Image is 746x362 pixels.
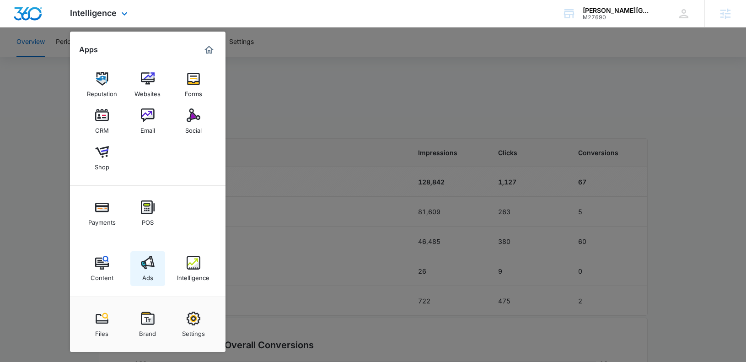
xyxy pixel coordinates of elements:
[182,325,205,337] div: Settings
[185,86,202,97] div: Forms
[91,270,113,281] div: Content
[88,214,116,226] div: Payments
[79,45,98,54] h2: Apps
[130,251,165,286] a: Ads
[130,196,165,231] a: POS
[87,86,117,97] div: Reputation
[185,122,202,134] div: Social
[130,307,165,342] a: Brand
[85,140,119,175] a: Shop
[142,270,153,281] div: Ads
[176,67,211,102] a: Forms
[139,325,156,337] div: Brand
[583,14,649,21] div: account id
[85,67,119,102] a: Reputation
[176,104,211,139] a: Social
[95,159,109,171] div: Shop
[176,251,211,286] a: Intelligence
[85,196,119,231] a: Payments
[140,122,155,134] div: Email
[142,214,154,226] div: POS
[176,307,211,342] a: Settings
[177,270,209,281] div: Intelligence
[130,67,165,102] a: Websites
[70,8,117,18] span: Intelligence
[583,7,649,14] div: account name
[85,104,119,139] a: CRM
[95,122,109,134] div: CRM
[202,43,216,57] a: Marketing 360® Dashboard
[130,104,165,139] a: Email
[85,307,119,342] a: Files
[134,86,161,97] div: Websites
[85,251,119,286] a: Content
[95,325,108,337] div: Files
